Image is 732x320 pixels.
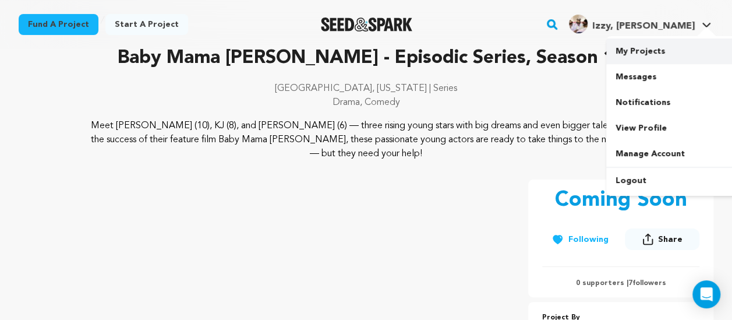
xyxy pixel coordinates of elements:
div: Open Intercom Messenger [692,280,720,308]
span: Share [658,234,683,245]
p: 0 supporters | followers [542,279,699,288]
div: Izzy, KJ a.'s Profile [569,15,695,33]
a: Izzy, KJ a.'s Profile [567,12,713,33]
p: Coming Soon [555,189,687,212]
button: Following [542,229,618,250]
a: Fund a project [19,14,98,35]
img: Seed&Spark Logo Dark Mode [321,17,412,31]
a: Start a project [105,14,188,35]
img: c9fb87a73b68aa54.jpg [569,15,588,33]
p: [GEOGRAPHIC_DATA], [US_STATE] | Series [19,82,713,96]
span: Izzy, [PERSON_NAME] [592,22,695,31]
span: Share [625,228,699,255]
a: Seed&Spark Homepage [321,17,412,31]
span: 7 [628,280,632,287]
span: Izzy, KJ a.'s Profile [567,12,713,37]
button: Share [625,228,699,250]
p: Baby Mama [PERSON_NAME] - Episodic Series, Season 1 [19,44,713,72]
p: Meet [PERSON_NAME] (10), KJ (8), and [PERSON_NAME] (6) — three rising young stars with big dreams... [88,119,643,161]
p: Drama, Comedy [19,96,713,110]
